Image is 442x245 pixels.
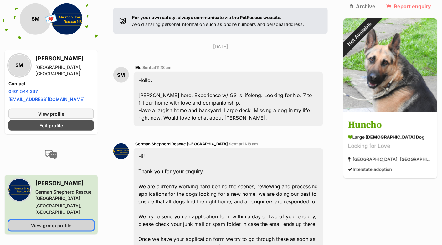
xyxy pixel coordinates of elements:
p: Avoid sharing personal information such as phone numbers and personal address. [132,14,304,28]
div: large [DEMOGRAPHIC_DATA] Dog [348,134,433,140]
span: 11:18 am [243,142,258,146]
span: Sent at [142,65,172,70]
span: Edit profile [39,122,63,128]
div: Interstate adoption [348,165,392,174]
div: German Shepherd Rescue [GEOGRAPHIC_DATA] [35,189,94,201]
span: View group profile [31,222,71,228]
h3: [PERSON_NAME] [35,179,94,187]
a: View profile [8,108,94,119]
h3: Huncho [348,118,433,132]
div: [GEOGRAPHIC_DATA], [GEOGRAPHIC_DATA] [348,155,433,164]
a: Edit profile [8,120,94,130]
span: 💌 [44,12,58,26]
strong: For your own safety, always communicate via the PetRescue website. [132,15,282,20]
p: [DATE] [113,43,328,50]
a: [EMAIL_ADDRESS][DOMAIN_NAME] [8,96,85,102]
a: Not Available [343,107,437,113]
span: Me [135,65,141,70]
a: Huncho large [DEMOGRAPHIC_DATA] Dog Looking for Love [GEOGRAPHIC_DATA], [GEOGRAPHIC_DATA] Interst... [343,113,437,178]
a: View group profile [8,220,94,230]
span: 11:18 am [156,65,172,70]
div: Not Available [333,8,385,60]
div: SM [20,3,51,34]
a: Report enquiry [386,3,431,9]
a: 0401 544 337 [8,88,38,94]
span: View profile [38,110,64,117]
img: German Shepherd Rescue New South Wales profile pic [8,179,30,201]
h3: [PERSON_NAME] [35,54,94,63]
h4: Contact [8,80,94,86]
span: German Shepherd Rescue [GEOGRAPHIC_DATA] [135,142,228,146]
a: Archive [350,3,376,9]
div: Hello: [PERSON_NAME] here. Experience w/ GS is lifelong. Looking for No. 7 to fill our home with ... [134,72,323,126]
img: conversation-icon-4a6f8262b818ee0b60e3300018af0b2d0b884aa5de6e9bcb8d3d4eeb1a70a7c4.svg [45,150,57,159]
div: [GEOGRAPHIC_DATA], [GEOGRAPHIC_DATA] [35,202,94,215]
div: SM [8,54,30,76]
span: Sent at [229,142,258,146]
div: Looking for Love [348,142,433,150]
img: German Shepherd Rescue New South Wales profile pic [113,143,129,159]
div: SM [113,67,129,83]
div: [GEOGRAPHIC_DATA], [GEOGRAPHIC_DATA] [35,64,94,76]
img: German Shepherd Rescue New South Wales profile pic [51,3,82,34]
img: Huncho [343,18,437,112]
